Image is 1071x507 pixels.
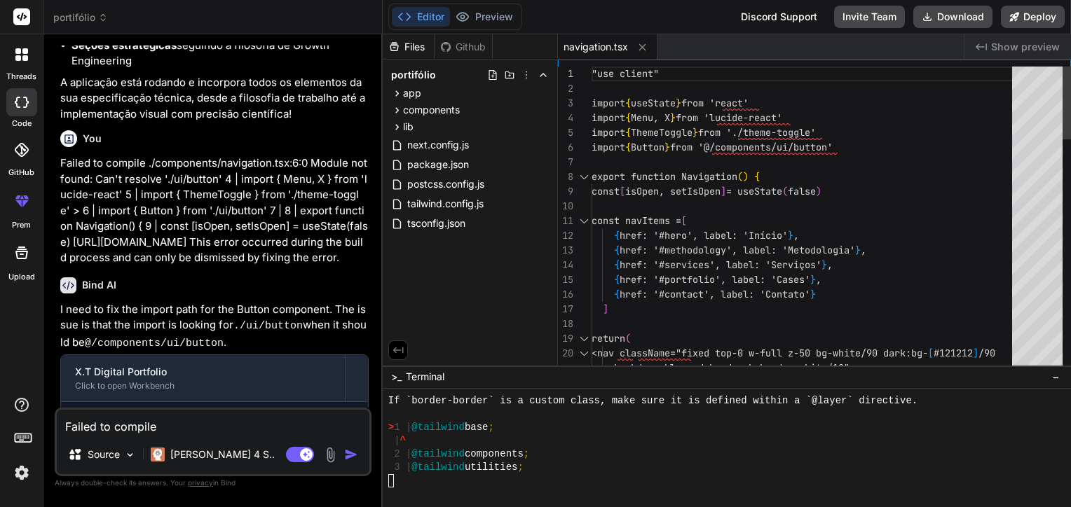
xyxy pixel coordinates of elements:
div: X.T Digital Portfolio [75,365,331,379]
p: Always double-check its answers. Your in Bind [55,476,371,489]
span: } [664,141,670,153]
code: @/components/ui/button [85,338,224,349]
span: from '@/components/ui/button' [670,141,833,153]
div: 1 [558,67,573,81]
span: return [592,332,625,345]
span: >_ [391,370,402,384]
div: 15 [558,272,573,287]
p: [PERSON_NAME] 4 S.. [170,447,275,461]
span: | [394,434,400,447]
button: Editor [392,7,450,27]
button: Preview [450,7,519,27]
span: ] [603,303,608,315]
span: href: '#services', label: 'Serviços' [620,258,821,271]
span: ) [816,185,821,197]
span: @tailwind [411,447,465,461]
span: href: '#contact', label: 'Contato' [620,288,810,300]
span: 3 | [394,461,411,474]
span: ] [973,347,978,359]
span: export function Navigation [592,170,737,183]
span: tailwind.config.js [406,195,485,212]
p: I need to fix the import path for the Button component. The issue is that the import is looking f... [60,302,369,352]
span: = useState [726,185,782,197]
span: ; [524,447,529,461]
div: Click to collapse the range. [575,346,593,361]
div: 4 [558,111,573,125]
div: 8 [558,169,573,184]
p: Failed to compile ./components/navigation.tsx:6:0 Module not found: Can't resolve './ui/button' 4... [60,155,369,266]
div: Github [435,40,492,54]
span: 1 | [394,421,411,434]
span: ; [488,421,493,434]
span: postcss.config.js [406,176,486,193]
div: 20 [558,346,573,361]
span: ( [625,332,631,345]
span: next.config.js [406,137,470,153]
div: 7 [558,155,573,169]
div: 19 [558,331,573,346]
div: 14 [558,258,573,272]
span: { [625,111,631,124]
img: settings [10,461,34,485]
span: [ [681,214,687,227]
span: } [670,111,676,124]
span: utilities [465,461,518,474]
span: { [625,141,631,153]
span: { [614,258,620,271]
label: threads [6,71,36,83]
div: Click to collapse the range. [575,331,593,346]
li: seguindo a filosofia de Growth Engineering [71,38,369,69]
code: ./ui/button [233,320,303,332]
span: ( [782,185,788,197]
span: portifólio [53,11,108,25]
span: "use client" [592,67,659,80]
p: A aplicação está rodando e incorpora todos os elementos da sua especificação técnica, desde a fil... [60,75,369,123]
label: Upload [8,271,35,283]
img: icon [344,447,358,461]
label: GitHub [8,167,34,179]
span: } [810,273,816,286]
span: ; [517,461,523,474]
span: href: '#methodology', label: 'Metodologia' [620,244,855,256]
div: Files [383,40,434,54]
span: Terminal [406,370,444,384]
span: { [614,244,620,256]
span: backdrop-blur-md border-b border-white/10"> [614,361,855,374]
span: { [625,97,631,109]
span: te/90 dark:bg- [850,347,928,359]
span: } [821,258,827,271]
span: , [827,258,833,271]
button: Deploy [1001,6,1065,28]
span: , [861,244,866,256]
span: , [816,273,821,286]
h6: You [83,132,102,146]
span: Menu, X [631,111,670,124]
span: If `border-border` is a custom class, make sure it is defined within a `@layer` directive. [388,394,917,408]
span: @tailwind [411,461,465,474]
label: prem [12,219,31,231]
span: } [855,244,861,256]
span: @tailwind [411,421,465,434]
span: base [465,421,489,434]
span: <nav className="fixed top-0 w-full z-50 bg-whi [592,347,850,359]
span: lib [403,120,414,134]
div: 13 [558,243,573,258]
div: Click to collapse the range. [575,169,593,184]
span: portifólio [391,68,436,82]
span: package.json [406,156,470,173]
span: > [388,421,394,434]
span: ( [737,170,743,183]
span: ) [743,170,749,183]
img: attachment [322,447,339,463]
div: 11 [558,214,573,228]
span: { [754,170,760,183]
span: const navItems = [592,214,681,227]
span: ] [721,185,726,197]
span: import [592,111,625,124]
strong: Seções estratégicas [71,39,177,52]
span: } [693,126,698,139]
span: from 'react' [681,97,749,109]
span: { [614,229,620,242]
div: 17 [558,302,573,317]
div: Click to open Workbench [75,380,331,391]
